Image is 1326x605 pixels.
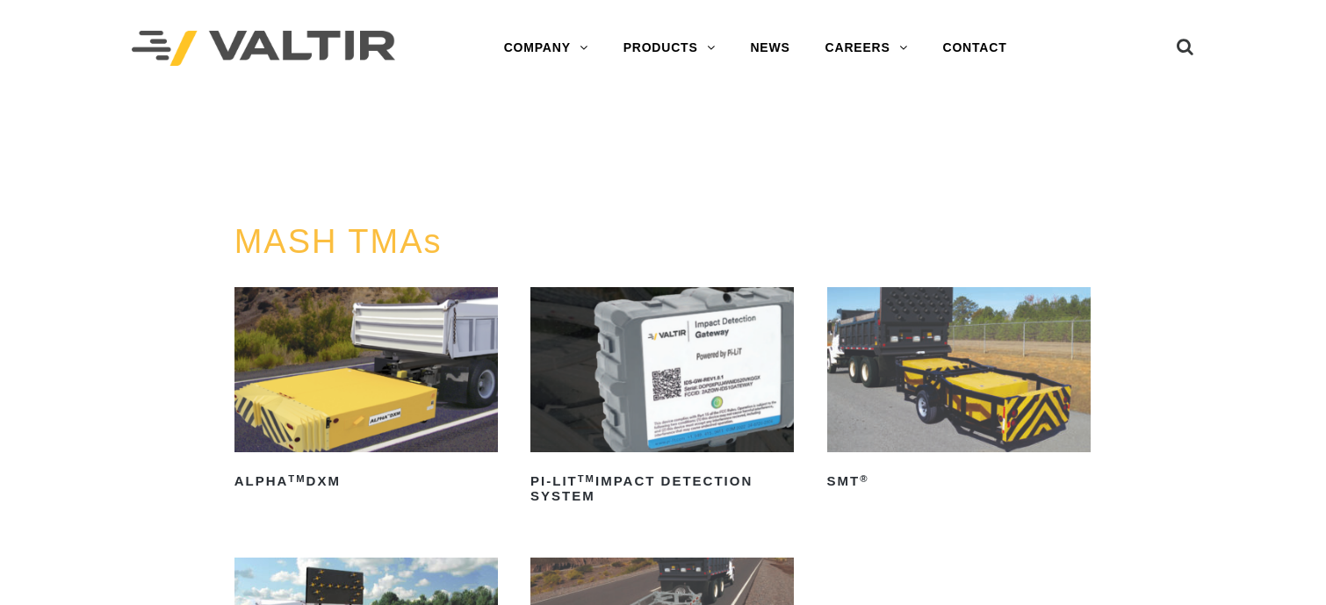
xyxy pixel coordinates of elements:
a: PRODUCTS [606,31,733,66]
img: Valtir [132,31,395,67]
a: ALPHATMDXM [234,287,498,495]
a: CAREERS [808,31,926,66]
a: MASH TMAs [234,223,443,260]
a: COMPANY [486,31,606,66]
h2: SMT [827,468,1091,496]
a: SMT® [827,287,1091,495]
a: NEWS [732,31,807,66]
sup: ® [860,473,868,484]
h2: ALPHA DXM [234,468,498,496]
sup: TM [578,473,595,484]
h2: PI-LIT Impact Detection System [530,468,794,510]
a: CONTACT [925,31,1024,66]
sup: TM [288,473,306,484]
a: PI-LITTMImpact Detection System [530,287,794,510]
